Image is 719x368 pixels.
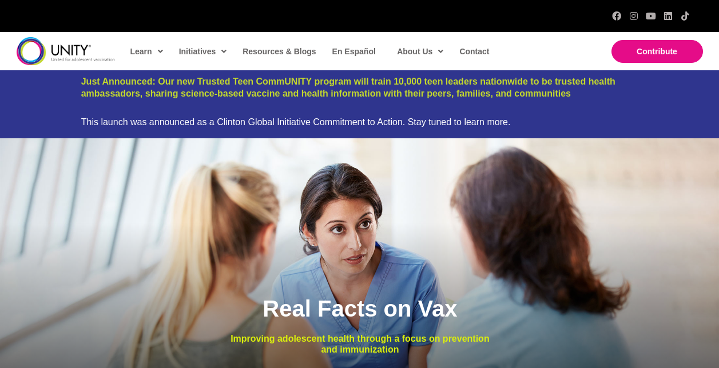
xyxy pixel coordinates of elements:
[327,38,380,65] a: En Español
[332,47,376,56] span: En Español
[681,11,690,21] a: TikTok
[263,296,457,321] span: Real Facts on Vax
[237,38,320,65] a: Resources & Blogs
[81,77,615,98] a: Just Announced: Our new Trusted Teen CommUNITY program will train 10,000 teen leaders nationwide ...
[222,333,498,355] p: Improving adolescent health through a focus on prevention and immunization
[17,37,115,65] img: unity-logo-dark
[459,47,489,56] span: Contact
[454,38,494,65] a: Contact
[130,43,163,60] span: Learn
[81,117,638,127] div: This launch was announced as a Clinton Global Initiative Commitment to Action. Stay tuned to lear...
[629,11,638,21] a: Instagram
[646,11,656,21] a: YouTube
[611,40,703,63] a: Contribute
[397,43,443,60] span: About Us
[243,47,316,56] span: Resources & Blogs
[612,11,621,21] a: Facebook
[179,43,227,60] span: Initiatives
[664,11,673,21] a: LinkedIn
[637,47,677,56] span: Contribute
[391,38,448,65] a: About Us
